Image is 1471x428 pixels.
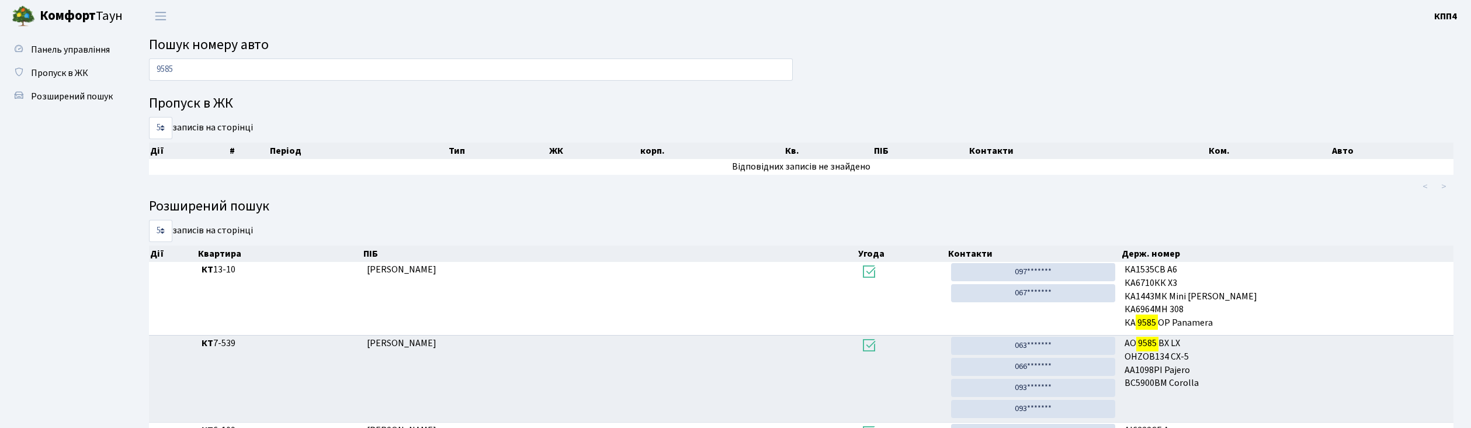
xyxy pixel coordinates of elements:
th: Кв. [784,143,873,159]
span: [PERSON_NAME] [367,337,436,350]
span: Пошук номеру авто [149,34,269,55]
span: AO BX LX OHZOB134 CX-5 AA1098PI Pajero ВС5900ВМ Corolla [1125,337,1449,390]
label: записів на сторінці [149,220,253,242]
th: Ком. [1208,143,1331,159]
img: logo.png [12,5,35,28]
span: Панель управління [31,43,110,56]
th: # [228,143,269,159]
th: Контакти [947,246,1120,262]
a: Панель управління [6,38,123,61]
label: записів на сторінці [149,117,253,139]
th: ЖК [548,143,639,159]
td: Відповідних записів не знайдено [149,159,1453,175]
th: Дії [149,246,197,262]
h4: Пропуск в ЖК [149,95,1453,112]
span: 7-539 [202,337,358,350]
th: Контакти [968,143,1208,159]
b: КТ [202,263,213,276]
th: Дії [149,143,228,159]
th: Угода [857,246,947,262]
th: ПІБ [362,246,857,262]
button: Переключити навігацію [146,6,175,26]
span: КА1535СВ A6 КА6710КК X3 КА1443МК Mini [PERSON_NAME] КА6964МН 308 КА ОР Panamera [1125,263,1449,330]
input: Пошук [149,58,793,81]
mark: 9585 [1136,335,1158,351]
h4: Розширений пошук [149,198,1453,215]
th: Держ. номер [1120,246,1454,262]
span: Таун [40,6,123,26]
select: записів на сторінці [149,117,172,139]
th: корп. [639,143,784,159]
a: КПП4 [1434,9,1457,23]
th: Тип [447,143,548,159]
th: Період [269,143,447,159]
b: КТ [202,337,213,350]
b: Комфорт [40,6,96,25]
th: Квартира [197,246,362,262]
select: записів на сторінці [149,220,172,242]
a: Пропуск в ЖК [6,61,123,85]
b: КПП4 [1434,10,1457,23]
a: Розширений пошук [6,85,123,108]
span: 13-10 [202,263,358,277]
mark: 9585 [1136,315,1158,331]
th: Авто [1331,143,1453,159]
span: Розширений пошук [31,90,113,103]
span: Пропуск в ЖК [31,67,88,80]
span: [PERSON_NAME] [367,263,436,276]
th: ПІБ [873,143,967,159]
